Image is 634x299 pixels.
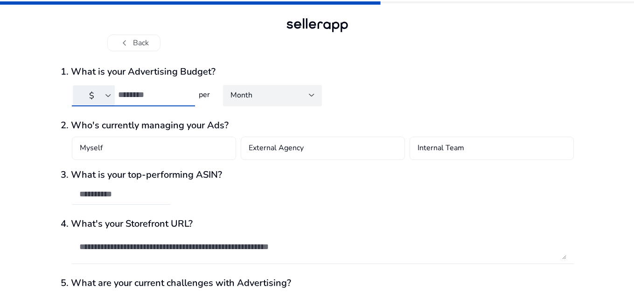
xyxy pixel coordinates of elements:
span: chevron_left [119,37,130,49]
button: chevron_leftBack [107,35,160,51]
h4: per [195,90,212,99]
h4: External Agency [249,143,304,154]
h3: 1. What is your Advertising Budget? [61,66,574,77]
h3: 5. What are your current challenges with Advertising? [61,278,574,289]
h3: 2. Who's currently managing your Ads? [61,120,574,131]
h4: Myself [80,143,103,154]
span: $ [89,90,94,101]
span: Month [230,90,252,100]
h4: Internal Team [418,143,464,154]
h3: 4. What's your Storefront URL? [61,218,574,229]
h3: 3. What is your top-performing ASIN? [61,169,574,181]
